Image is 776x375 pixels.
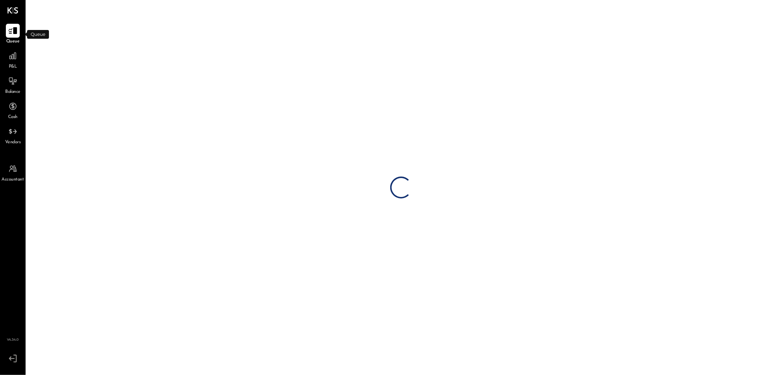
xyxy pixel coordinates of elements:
[8,114,18,121] span: Cash
[6,38,20,45] span: Queue
[2,177,24,183] span: Accountant
[27,30,49,39] div: Queue
[5,89,20,95] span: Balance
[0,74,25,95] a: Balance
[0,125,25,146] a: Vendors
[9,64,17,70] span: P&L
[0,49,25,70] a: P&L
[0,24,25,45] a: Queue
[5,139,21,146] span: Vendors
[0,99,25,121] a: Cash
[0,162,25,183] a: Accountant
